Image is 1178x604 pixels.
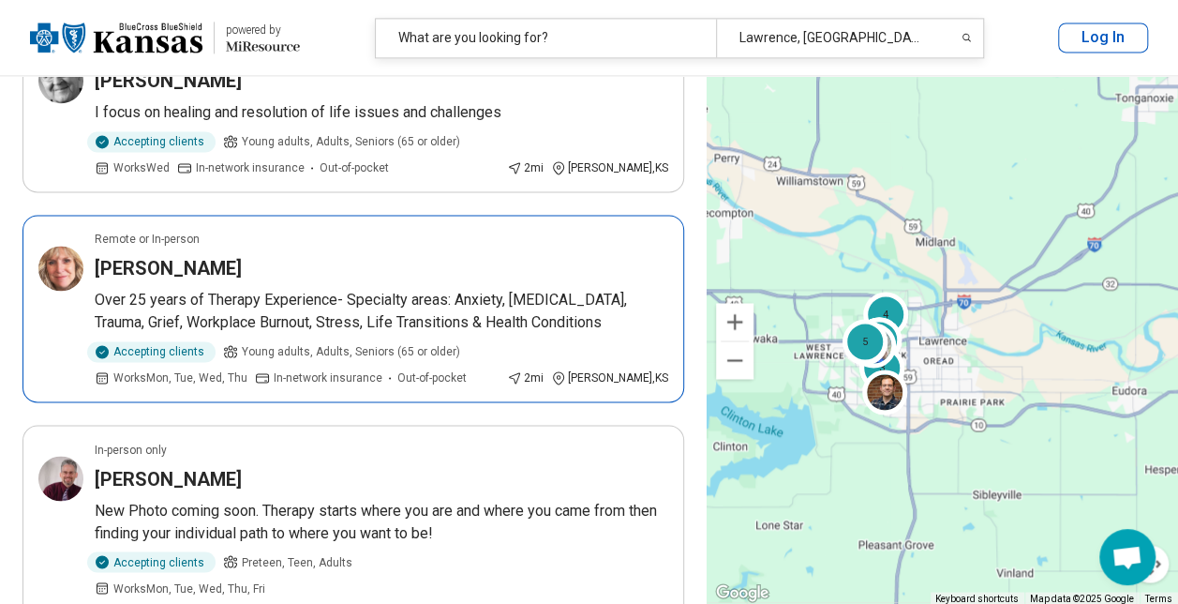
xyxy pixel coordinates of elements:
span: In-network insurance [274,370,382,386]
div: 2 mi [507,159,544,176]
div: [PERSON_NAME] , KS [551,370,668,386]
a: Open chat [1099,529,1156,585]
div: Accepting clients [87,551,216,572]
div: powered by [226,22,300,38]
div: What are you looking for? [376,19,716,57]
div: 4 [863,292,908,337]
a: Terms (opens in new tab) [1145,593,1172,603]
div: Lawrence, [GEOGRAPHIC_DATA], [GEOGRAPHIC_DATA] [716,19,943,57]
span: Map data ©2025 Google [1030,593,1134,603]
span: Preteen, Teen, Adults [242,553,352,570]
span: Out-of-pocket [320,159,389,176]
p: Remote or In-person [95,231,200,248]
p: Over 25 years of Therapy Experience- Specialty areas: Anxiety, [MEDICAL_DATA], Trauma, Grief, Wor... [95,289,668,334]
span: In-network insurance [196,159,305,176]
span: Works Mon, Tue, Wed, Thu, Fri [113,580,265,596]
button: Log In [1058,23,1148,53]
button: Zoom out [716,341,753,379]
h3: [PERSON_NAME] [95,68,242,94]
p: New Photo coming soon. Therapy starts where you are and where you came from then finding your ind... [95,499,668,544]
div: 2 mi [507,370,544,386]
p: In-person only [95,441,167,458]
div: Accepting clients [87,131,216,152]
a: Blue Cross Blue Shield Kansaspowered by [30,15,300,60]
span: Young adults, Adults, Seniors (65 or older) [242,133,460,150]
div: [PERSON_NAME] , KS [551,159,668,176]
span: Works Mon, Tue, Wed, Thu [113,370,247,386]
h3: [PERSON_NAME] [95,255,242,281]
button: Zoom in [716,303,753,340]
span: Young adults, Adults, Seniors (65 or older) [242,343,460,360]
img: Blue Cross Blue Shield Kansas [30,15,202,60]
h3: [PERSON_NAME] [95,465,242,491]
p: I focus on healing and resolution of life issues and challenges [95,101,668,124]
span: Out-of-pocket [397,370,467,386]
div: 2 [856,317,901,362]
div: 5 [842,319,887,364]
span: Works Wed [113,159,170,176]
div: Accepting clients [87,341,216,362]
